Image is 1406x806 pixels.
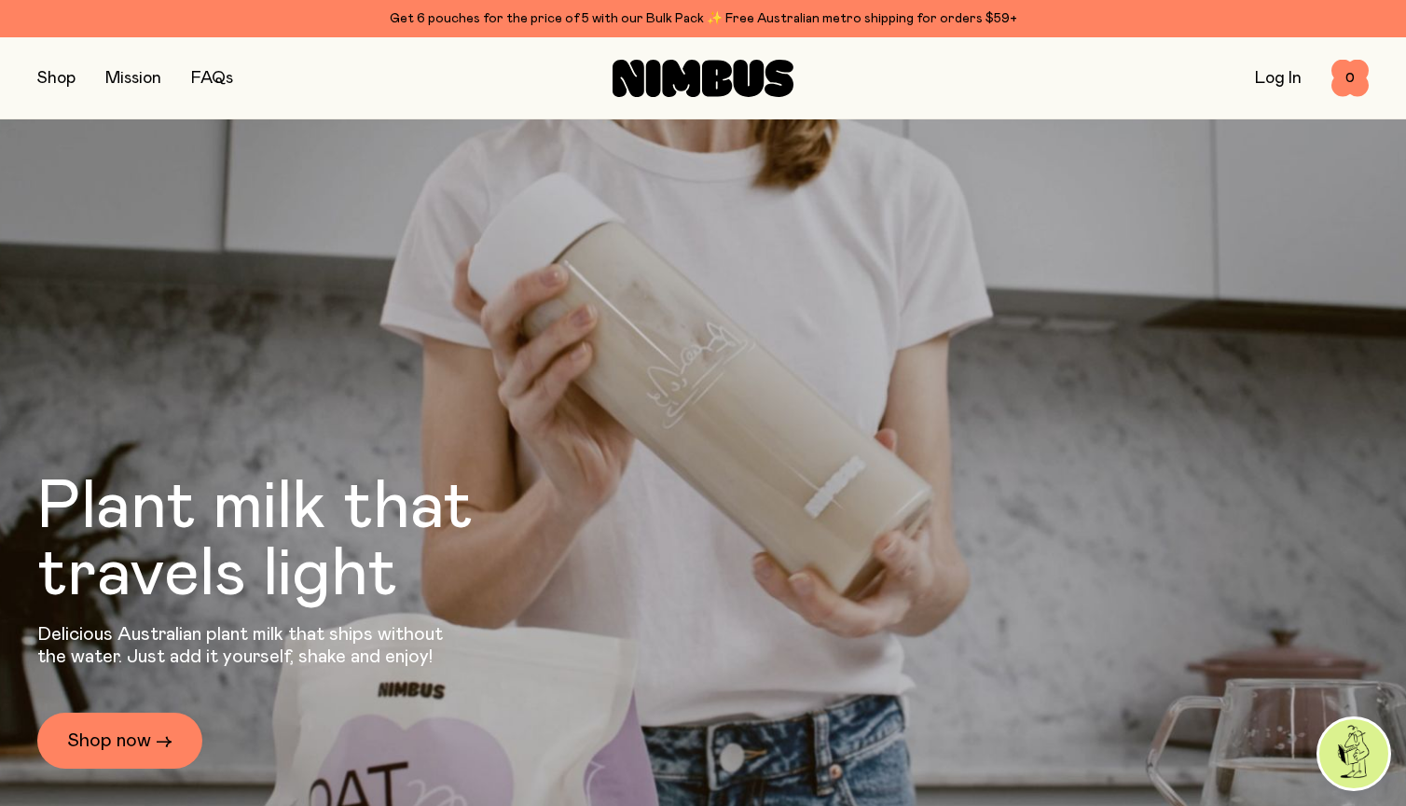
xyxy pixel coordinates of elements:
[37,623,455,668] p: Delicious Australian plant milk that ships without the water. Just add it yourself, shake and enjoy!
[1255,70,1302,87] a: Log In
[191,70,233,87] a: FAQs
[37,713,202,769] a: Shop now →
[1319,719,1388,788] img: agent
[37,7,1369,30] div: Get 6 pouches for the price of 5 with our Bulk Pack ✨ Free Australian metro shipping for orders $59+
[1331,60,1369,97] button: 0
[105,70,161,87] a: Mission
[37,474,574,608] h1: Plant milk that travels light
